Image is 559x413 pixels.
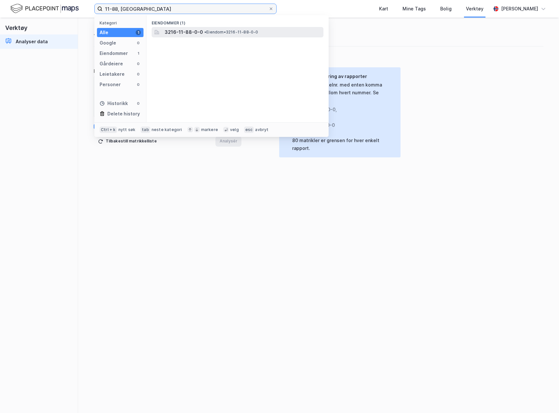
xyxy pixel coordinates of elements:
div: Analyser data [16,38,48,46]
div: 0 [136,82,141,87]
div: 0 [136,72,141,77]
div: 0 [136,40,141,46]
span: • [204,30,206,34]
div: Liste over matrikler som skal analyseres (komma eller ny linje) [94,67,241,75]
div: Kontrollprogram for chat [526,382,559,413]
div: Personer [100,81,121,88]
div: esc [244,127,254,133]
div: Eiendommer [100,49,128,57]
div: velg [230,127,239,132]
div: Bolig [440,5,452,13]
div: Tips for generering av rapporter [292,73,395,80]
div: Google [100,39,116,47]
div: nytt søk [118,127,136,132]
div: Eiendommer (1) [146,15,329,27]
span: Eiendom • 3216-11-88-0-0 [204,30,258,35]
div: 301-113-54-0-0 , [292,113,390,121]
div: Delete history [107,110,140,118]
div: Gårdeiere [100,60,123,68]
div: 0301-208-667-0-0 , [292,106,390,113]
div: 0 [136,61,141,66]
div: [PERSON_NAME] [501,5,538,13]
div: 5001-414-398-0-0 [292,121,390,129]
div: 0 [136,101,141,106]
div: avbryt [255,127,268,132]
div: Historikk [100,100,128,107]
div: 1 [136,51,141,56]
div: List opp matrikkelnr. med enten komma eller ny linje mellom hvert nummer. Se eksempel: 80 matrikl... [292,81,395,152]
div: Alle [100,29,108,36]
button: Tilbakestill matrikkelliste [94,136,161,147]
div: Mine Tags [402,5,426,13]
div: markere [201,127,218,132]
iframe: Chat Widget [526,382,559,413]
div: Leietakere [100,70,125,78]
div: Verktøy [466,5,484,13]
div: 1 [136,30,141,35]
span: 3216-11-88-0-0 [165,28,203,36]
div: Kart [379,5,388,13]
div: Ctrl + k [100,127,117,133]
div: neste kategori [152,127,182,132]
input: Søk på adresse, matrikkel, gårdeiere, leietakere eller personer [102,4,268,14]
img: logo.f888ab2527a4732fd821a326f86c7f29.svg [10,3,79,14]
div: Juridisk analyserapport [94,28,543,38]
div: Kategori [100,20,143,25]
div: tab [141,127,150,133]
